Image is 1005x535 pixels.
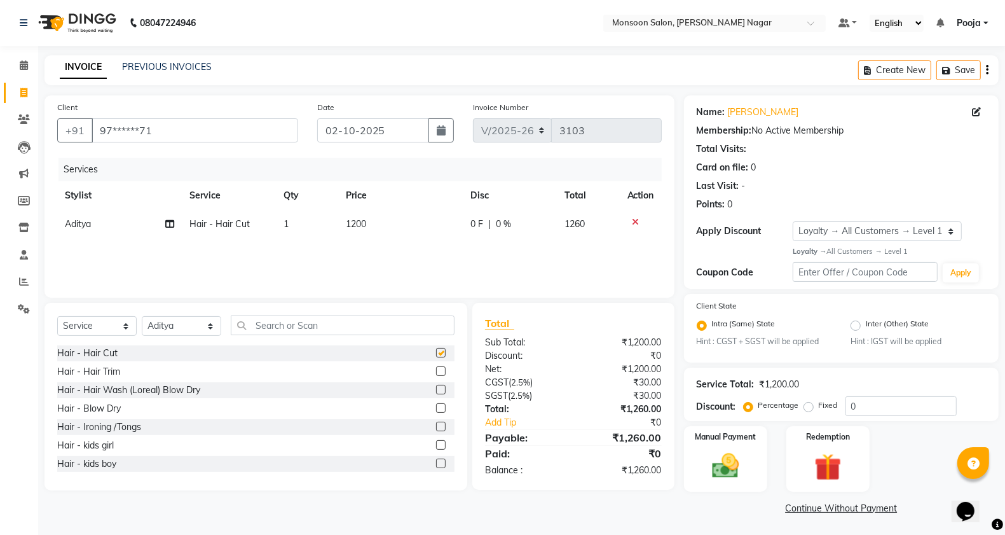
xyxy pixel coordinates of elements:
a: Add Tip [475,416,589,429]
span: Pooja [957,17,981,30]
div: Card on file: [697,161,749,174]
a: Continue Without Payment [687,502,996,515]
span: 1200 [346,218,366,230]
div: ( ) [475,389,573,403]
label: Invoice Number [473,102,528,113]
small: Hint : IGST will be applied [851,336,986,347]
div: All Customers → Level 1 [793,246,986,257]
label: Redemption [806,431,850,443]
div: Coupon Code [697,266,793,279]
iframe: chat widget [952,484,992,522]
div: Discount: [475,349,573,363]
span: Aditya [65,218,91,230]
label: Client [57,102,78,113]
div: Balance : [475,464,573,477]
button: +91 [57,118,93,142]
div: Hair - Ironing /Tongs [57,420,141,434]
label: Percentage [758,400,799,411]
div: Hair - Hair Trim [57,365,120,379]
th: Service [182,181,276,210]
label: Inter (Other) State [866,318,929,333]
div: Hair - Blow Dry [57,402,121,415]
input: Enter Offer / Coupon Code [793,262,938,282]
div: ( ) [475,376,573,389]
div: Paid: [475,446,573,461]
div: Services [58,158,671,181]
span: 1 [284,218,289,230]
div: Total Visits: [697,142,747,156]
a: INVOICE [60,56,107,79]
span: 2.5% [510,391,530,401]
div: Service Total: [697,378,755,391]
div: Last Visit: [697,179,739,193]
span: 1260 [564,218,585,230]
div: ₹1,200.00 [573,336,671,349]
div: Sub Total: [475,336,573,349]
div: Points: [697,198,725,211]
div: ₹30.00 [573,376,671,389]
span: Total [485,317,514,330]
div: 0 [751,161,756,174]
div: Payable: [475,430,573,445]
span: CGST [485,377,509,388]
div: ₹1,260.00 [573,430,671,445]
button: Save [936,60,981,80]
div: 0 [728,198,733,211]
div: ₹30.00 [573,389,671,403]
input: Search by Name/Mobile/Email/Code [92,118,298,142]
div: ₹1,260.00 [573,464,671,477]
th: Qty [276,181,339,210]
label: Client State [697,300,737,312]
div: Hair - Hair Wash (Loreal) Blow Dry [57,384,200,397]
div: Name: [697,106,725,119]
img: _gift.svg [806,450,849,483]
a: [PERSON_NAME] [728,106,799,119]
span: SGST [485,390,508,401]
strong: Loyalty → [793,247,826,256]
span: | [488,218,491,231]
button: Apply [943,263,979,282]
span: 2.5% [511,377,530,387]
b: 08047224946 [140,5,196,41]
th: Total [557,181,620,210]
span: 0 F [470,218,483,231]
div: ₹1,200.00 [573,363,671,376]
label: Fixed [819,400,838,411]
img: logo [32,5,120,41]
div: Discount: [697,400,736,413]
div: Hair - kids girl [57,439,114,452]
div: Apply Discount [697,225,793,238]
div: Net: [475,363,573,376]
input: Search or Scan [231,316,455,335]
div: No Active Membership [697,124,986,137]
div: ₹0 [573,446,671,461]
label: Intra (Same) State [712,318,776,333]
small: Hint : CGST + SGST will be applied [697,336,832,347]
label: Manual Payment [695,431,756,443]
th: Disc [463,181,557,210]
div: Total: [475,403,573,416]
th: Price [338,181,463,210]
th: Action [620,181,662,210]
div: ₹0 [590,416,671,429]
div: Membership: [697,124,752,137]
th: Stylist [57,181,182,210]
div: ₹0 [573,349,671,363]
label: Date [317,102,334,113]
div: ₹1,260.00 [573,403,671,416]
span: 0 % [496,218,511,231]
span: Hair - Hair Cut [189,218,250,230]
div: ₹1,200.00 [760,378,800,391]
a: PREVIOUS INVOICES [122,61,212,73]
div: - [742,179,746,193]
button: Create New [858,60,931,80]
div: Hair - kids boy [57,457,116,471]
img: _cash.svg [704,450,747,482]
div: Hair - Hair Cut [57,347,118,360]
